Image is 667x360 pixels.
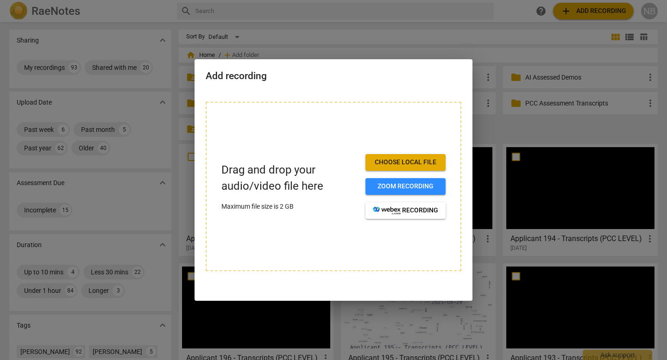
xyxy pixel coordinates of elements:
[221,202,358,211] p: Maximum file size is 2 GB
[373,206,438,215] span: recording
[221,162,358,194] p: Drag and drop your audio/video file here
[365,154,446,171] button: Choose local file
[373,158,438,167] span: Choose local file
[365,178,446,195] button: Zoom recording
[365,202,446,219] button: recording
[373,182,438,191] span: Zoom recording
[206,70,461,82] h2: Add recording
